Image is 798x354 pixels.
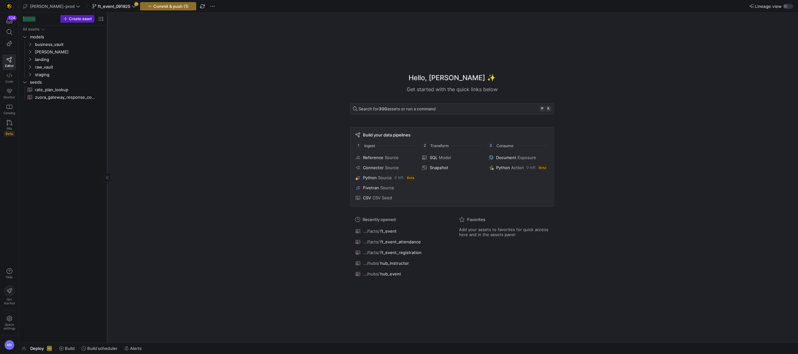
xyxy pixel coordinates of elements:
button: SQLModel [421,154,483,161]
span: Beta [538,165,547,170]
a: Catalog [3,102,16,117]
span: hub_event [380,271,401,276]
button: Build [56,343,77,354]
span: Help [5,275,13,279]
span: ft_event [380,229,397,234]
span: business_vault [35,41,104,48]
button: PythonAction0 leftBeta [487,164,550,171]
button: DocumentExposure [487,154,550,161]
span: 0 left [394,175,404,180]
span: .../facts/ [363,250,380,255]
span: landing [35,56,104,63]
span: Snapshot [429,165,448,170]
span: ft_event_091925 [98,4,130,9]
span: zuora_gateway_response_codes​​​​​​ [35,94,97,101]
span: Favorites [467,217,485,222]
button: CSVCSV Seed [354,194,417,202]
button: ReferenceSource [354,154,417,161]
span: Exposure [518,155,536,160]
span: Create asset [69,17,92,21]
a: PRsBeta [3,117,16,139]
span: Build [65,346,75,351]
span: ft_event_attendance [380,239,421,244]
span: CSV Seed [372,195,392,200]
div: Press SPACE to select this row. [21,33,105,41]
a: zuora_gateway_response_codes​​​​​​ [21,93,105,101]
span: Monitor [3,95,15,99]
span: Source [378,175,392,180]
span: Reference [363,155,383,160]
button: Build scheduler [79,343,120,354]
button: ConnectorSource [354,164,417,171]
a: Editor [3,54,16,70]
button: Alerts [122,343,144,354]
span: SQL [429,155,437,160]
span: Source [385,165,399,170]
button: Getstarted [3,283,16,307]
div: Press SPACE to select this row. [21,56,105,63]
div: Press SPACE to select this row. [21,78,105,86]
div: Press SPACE to select this row. [21,93,105,101]
button: .../facts/ft_event [354,227,446,235]
span: seeds [30,79,104,86]
span: Python [496,165,510,170]
span: Get started [4,297,15,305]
span: Recently opened [363,217,396,222]
span: Connector [363,165,384,170]
span: Source [380,185,394,190]
span: Alerts [130,346,142,351]
span: Document [496,155,516,160]
span: Build your data pipelines [363,132,410,137]
div: 124 [8,15,17,20]
kbd: k [546,106,551,112]
div: All assets [23,27,39,31]
span: Action [511,165,524,170]
button: .../facts/ft_event_attendance [354,238,446,246]
div: Press SPACE to select this row. [21,63,105,71]
span: .../facts/ [363,239,380,244]
div: Press SPACE to select this row. [21,48,105,56]
kbd: ⌘ [539,106,545,112]
button: Search for300assets or run a command⌘k [350,103,554,114]
span: Build scheduler [87,346,117,351]
div: Press SPACE to select this row. [21,25,105,33]
span: [PERSON_NAME]-prod [30,4,75,9]
span: raw_vault [35,64,104,71]
span: Editor [5,64,14,68]
button: ft_event_091925 [91,2,138,10]
span: Lineage view [755,4,782,9]
span: .../facts/ [363,229,380,234]
span: [PERSON_NAME] [35,48,104,56]
a: Spacesettings [3,313,16,333]
span: rate_plan_lookup​​​​​​ [35,86,97,93]
span: Code [5,80,13,83]
a: Code [3,70,16,86]
span: Beta [406,175,415,180]
span: Space settings [3,323,15,330]
a: rate_plan_lookup​​​​​​ [21,86,105,93]
span: hub_instructor [380,261,409,266]
button: Commit & push (1) [140,2,196,10]
div: Press SPACE to select this row. [21,41,105,48]
button: [PERSON_NAME]-prod [21,2,82,10]
div: Get started with the quick links below [350,86,554,93]
span: 0 left [526,165,535,170]
span: staging [35,71,104,78]
button: .../hubs/hub_instructor [354,259,446,267]
span: .../hubs/ [363,271,380,276]
button: Snapshot [421,164,483,171]
span: Model [439,155,451,160]
button: MN [3,338,16,351]
span: .../hubs/ [363,261,380,266]
h1: Hello, [PERSON_NAME] ✨ [409,73,495,83]
button: Help [3,265,16,282]
span: PRs [7,127,12,130]
div: MN [4,340,14,350]
span: Python [363,175,377,180]
strong: 300 [379,106,387,111]
span: Fivetran [363,185,379,190]
img: https://storage.googleapis.com/y42-prod-data-exchange/images/uAsz27BndGEK0hZWDFeOjoxA7jCwgK9jE472... [6,3,13,9]
button: FivetranSource [354,184,417,191]
a: Monitor [3,86,16,102]
span: Beta [4,131,14,136]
